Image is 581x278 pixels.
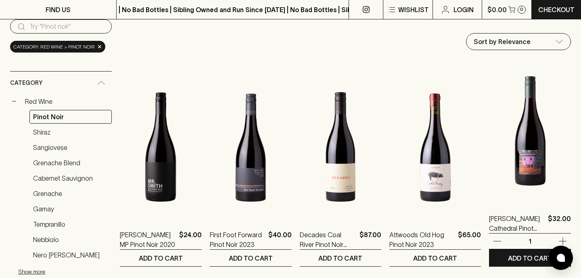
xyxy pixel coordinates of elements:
a: Gamay [29,202,112,216]
p: $32.00 [548,214,571,233]
span: Category: red wine > pinot noir [13,43,95,51]
p: FIND US [46,5,71,15]
img: Decades Coal River Pinot Noir 2023 [300,76,382,218]
p: ADD TO CART [318,253,362,263]
div: Sort by Relevance [466,34,571,50]
p: ADD TO CART [508,253,552,263]
a: First Foot Forward Pinot Noir 2023 [210,230,265,249]
button: ADD TO CART [210,250,292,266]
p: Wishlist [398,5,429,15]
img: Mr Smith MP Pinot Noir 2020 [120,76,202,218]
button: ADD TO CART [489,250,571,266]
a: Pinot Noir [29,110,112,124]
p: ADD TO CART [413,253,457,263]
a: Red Wine [21,95,112,108]
a: Sangiovese [29,141,112,154]
img: First Foot Forward Pinot Noir 2023 [210,76,292,218]
p: $87.00 [359,230,381,249]
img: William Downie Cathedral Pinot Noir 2024 [489,60,571,202]
a: [PERSON_NAME] MP Pinot Noir 2020 [120,230,176,249]
a: Tempranillo [29,217,112,231]
span: × [97,42,102,51]
a: Nebbiolo [29,233,112,246]
a: Decades Coal River Pinot Noir 2023 [300,230,357,249]
button: ADD TO CART [300,250,382,266]
p: ADD TO CART [229,253,273,263]
a: Attwoods Old Hog Pinot Noir 2023 [389,230,455,249]
input: Try “Pinot noir” [29,20,105,33]
a: Grenache Blend [29,156,112,170]
p: $24.00 [179,230,202,249]
p: $65.00 [458,230,481,249]
p: Sort by Relevance [474,37,531,46]
a: [PERSON_NAME] Cathedral Pinot Noir 2024 [489,214,545,233]
p: Checkout [538,5,575,15]
div: Category [10,72,112,95]
p: $0.00 [487,5,507,15]
p: 0 [520,7,523,12]
img: bubble-icon [557,254,565,262]
a: Shiraz [29,125,112,139]
img: Attwoods Old Hog Pinot Noir 2023 [389,76,481,218]
button: − [10,97,18,105]
a: Grenache [29,187,112,200]
a: Cabernet Sauvignon [29,171,112,185]
p: ADD TO CART [139,253,183,263]
p: $40.00 [268,230,292,249]
a: Nero [PERSON_NAME] [29,248,112,262]
button: ADD TO CART [389,250,481,266]
p: Login [454,5,474,15]
span: Category [10,78,42,88]
p: 1 [520,237,540,246]
button: ADD TO CART [120,250,202,266]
